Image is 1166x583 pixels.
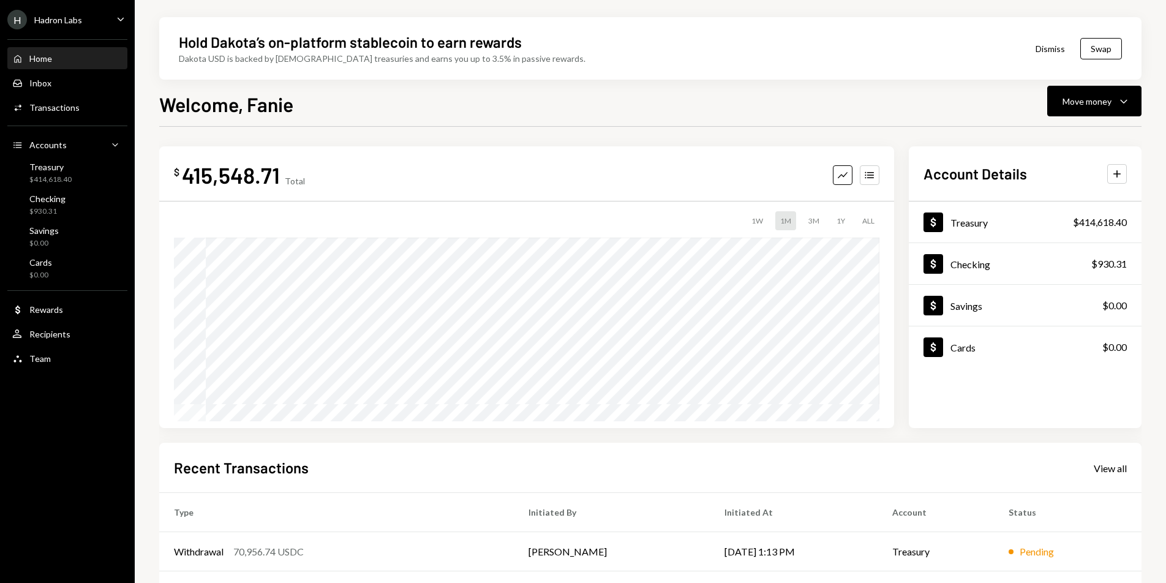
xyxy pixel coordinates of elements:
div: Move money [1063,95,1111,108]
a: Home [7,47,127,69]
a: Inbox [7,72,127,94]
div: 1W [747,211,768,230]
th: Account [878,493,994,532]
div: 415,548.71 [182,161,280,189]
div: Checking [29,194,66,204]
div: Hadron Labs [34,15,82,25]
td: Treasury [878,532,994,571]
div: $0.00 [29,238,59,249]
div: Transactions [29,102,80,113]
div: Home [29,53,52,64]
div: Cards [29,257,52,268]
div: Recipients [29,329,70,339]
div: Hold Dakota’s on-platform stablecoin to earn rewards [179,32,522,52]
div: 1M [775,211,796,230]
div: $414,618.40 [29,175,72,185]
div: $0.00 [1102,298,1127,313]
div: Pending [1020,544,1054,559]
a: Transactions [7,96,127,118]
div: $ [174,166,179,178]
a: Checking$930.31 [909,243,1142,284]
div: ALL [857,211,879,230]
div: $0.00 [29,270,52,280]
a: Rewards [7,298,127,320]
a: Checking$930.31 [7,190,127,219]
div: Accounts [29,140,67,150]
div: Checking [950,258,990,270]
div: $930.31 [29,206,66,217]
div: 1Y [832,211,850,230]
button: Move money [1047,86,1142,116]
th: Status [994,493,1142,532]
div: Rewards [29,304,63,315]
a: Treasury$414,618.40 [7,158,127,187]
div: Inbox [29,78,51,88]
th: Type [159,493,514,532]
th: Initiated By [514,493,710,532]
div: Treasury [29,162,72,172]
a: Cards$0.00 [7,254,127,283]
td: [PERSON_NAME] [514,532,710,571]
h2: Recent Transactions [174,457,309,478]
div: 3M [803,211,824,230]
div: Savings [950,300,982,312]
a: Cards$0.00 [909,326,1142,367]
div: View all [1094,462,1127,475]
div: $930.31 [1091,257,1127,271]
a: View all [1094,461,1127,475]
h2: Account Details [923,164,1027,184]
a: Savings$0.00 [7,222,127,251]
div: H [7,10,27,29]
a: Accounts [7,134,127,156]
div: Withdrawal [174,544,224,559]
a: Recipients [7,323,127,345]
button: Swap [1080,38,1122,59]
a: Treasury$414,618.40 [909,201,1142,243]
div: Cards [950,342,976,353]
div: Total [285,176,305,186]
div: Team [29,353,51,364]
td: [DATE] 1:13 PM [710,532,878,571]
h1: Welcome, Fanie [159,92,293,116]
button: Dismiss [1020,34,1080,63]
a: Savings$0.00 [909,285,1142,326]
div: Treasury [950,217,988,228]
div: $0.00 [1102,340,1127,355]
div: 70,956.74 USDC [233,544,304,559]
div: Savings [29,225,59,236]
div: $414,618.40 [1073,215,1127,230]
a: Team [7,347,127,369]
div: Dakota USD is backed by [DEMOGRAPHIC_DATA] treasuries and earns you up to 3.5% in passive rewards. [179,52,585,65]
th: Initiated At [710,493,878,532]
